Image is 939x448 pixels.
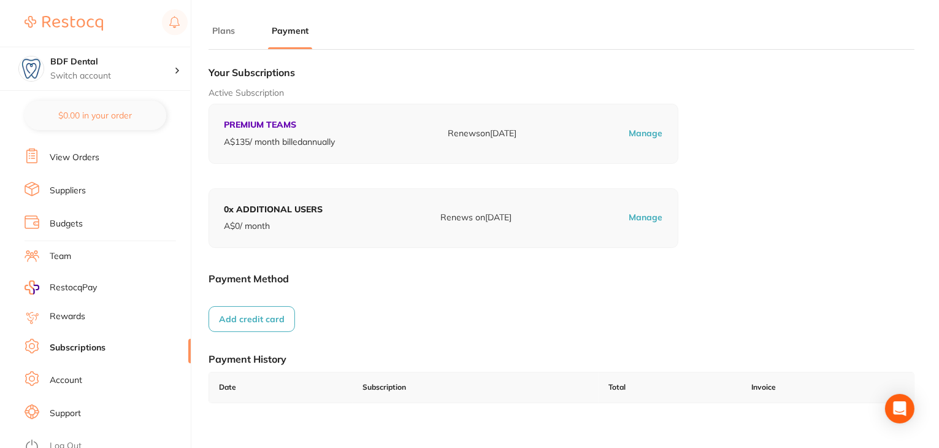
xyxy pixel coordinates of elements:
[25,16,103,31] img: Restocq Logo
[209,25,239,37] button: Plans
[25,280,97,295] a: RestocqPay
[50,282,97,294] span: RestocqPay
[50,342,105,354] a: Subscriptions
[629,128,663,140] p: Manage
[50,70,174,82] p: Switch account
[268,25,312,37] button: Payment
[50,152,99,164] a: View Orders
[353,373,599,403] td: Subscription
[50,218,83,230] a: Budgets
[209,353,914,365] h1: Payment History
[50,407,81,420] a: Support
[224,220,323,233] p: A$ 0 / month
[209,87,914,99] p: Active Subscription
[19,56,44,81] img: BDF Dental
[224,204,323,216] p: 0 x ADDITIONAL USERS
[209,373,353,403] td: Date
[50,185,86,197] a: Suppliers
[224,119,335,131] p: PREMIUM TEAMS
[599,373,742,403] td: Total
[209,66,914,79] h1: Your Subscriptions
[50,311,85,323] a: Rewards
[629,212,663,224] p: Manage
[224,136,335,149] p: A$ 135 / month billed annually
[885,394,914,423] div: Open Intercom Messenger
[209,272,914,285] h1: Payment Method
[742,373,914,403] td: Invoice
[448,128,516,140] p: Renews on [DATE]
[50,374,82,387] a: Account
[25,9,103,37] a: Restocq Logo
[440,212,512,224] p: Renews on [DATE]
[50,250,71,263] a: Team
[209,306,295,332] button: Add credit card
[25,280,39,295] img: RestocqPay
[50,56,174,68] h4: BDF Dental
[25,101,166,130] button: $0.00 in your order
